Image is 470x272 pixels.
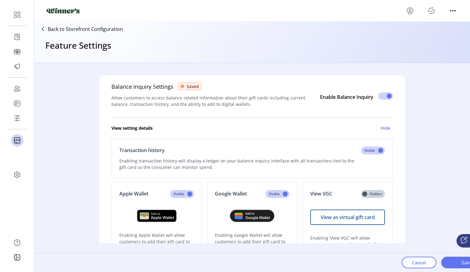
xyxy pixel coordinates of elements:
h3: Feature Settings [45,39,111,52]
span: Saved [187,83,199,90]
button: Cancel [402,257,436,268]
p: Allow customers to access balance related information about their gift cards including current ba... [111,91,310,111]
h6: Hide [381,125,390,131]
button: menu [448,6,458,16]
p: Enabling transaction history will display a ledger on your balance inquiry interface with all tra... [119,158,361,170]
img: logo [47,8,80,13]
p: Apple Wallet [119,190,148,197]
span: Cancel [412,259,426,266]
p: Transaction history [119,147,361,154]
p: View VGC [310,190,332,197]
p: Enabling ‘View VGC’ will allow customers to view the virtual gift card from balance inquiry. [310,235,385,254]
p: Enabling Google Wallet will allow customers to add their gift card to their Google Wallet. [215,232,289,251]
p: Google Wallet [215,190,247,197]
button: menu [405,6,415,16]
button: View as virtual gift card [310,210,385,225]
p: Enable Balance Inquiry [320,93,373,101]
h6: View setting details [111,125,153,131]
h5: Balance Inquiry Settings [111,83,173,91]
p: Enabling Apple Wallet will allow customers to add their gift card to their Apple Wallet. [119,232,194,251]
a: View setting detailsHide [111,117,393,139]
button: Publisher Panel [427,6,436,16]
p: Back to Storefront Configuration [48,25,123,33]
